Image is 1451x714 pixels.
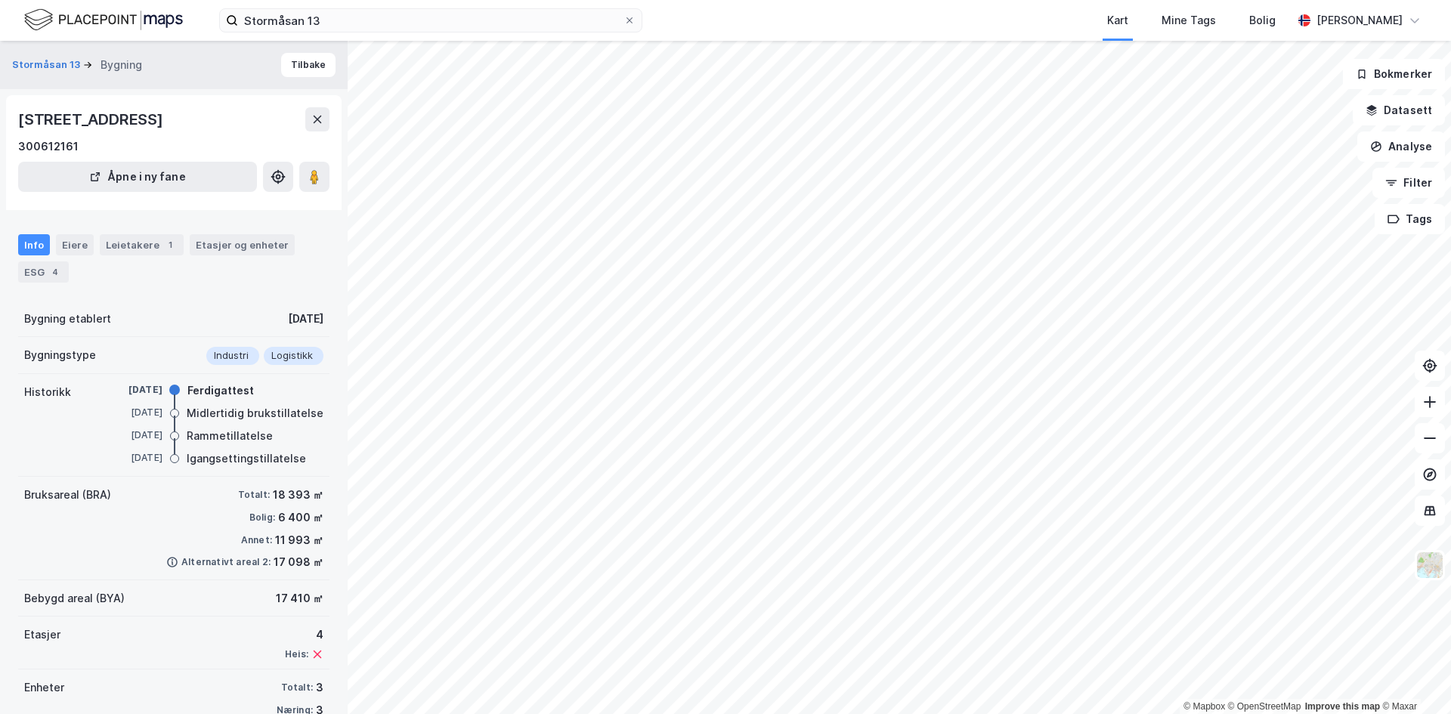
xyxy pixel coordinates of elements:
[196,238,289,252] div: Etasjer og enheter
[24,383,71,401] div: Historikk
[285,626,323,644] div: 4
[1375,641,1451,714] iframe: Chat Widget
[1107,11,1128,29] div: Kart
[18,234,50,255] div: Info
[241,534,272,546] div: Annet:
[24,486,111,504] div: Bruksareal (BRA)
[24,346,96,364] div: Bygningstype
[1316,11,1403,29] div: [PERSON_NAME]
[56,234,94,255] div: Eiere
[316,678,323,697] div: 3
[249,512,275,524] div: Bolig:
[275,531,323,549] div: 11 993 ㎡
[285,648,308,660] div: Heis:
[102,428,162,442] div: [DATE]
[187,450,306,468] div: Igangsettingstillatelse
[1228,701,1301,712] a: OpenStreetMap
[18,138,79,156] div: 300612161
[273,486,323,504] div: 18 393 ㎡
[100,234,184,255] div: Leietakere
[102,451,162,465] div: [DATE]
[288,310,323,328] div: [DATE]
[12,57,83,73] button: Stormåsan 13
[1357,131,1445,162] button: Analyse
[101,56,142,74] div: Bygning
[18,107,166,131] div: [STREET_ADDRESS]
[238,489,270,501] div: Totalt:
[187,427,273,445] div: Rammetillatelse
[1249,11,1276,29] div: Bolig
[48,264,63,280] div: 4
[187,404,323,422] div: Midlertidig brukstillatelse
[102,406,162,419] div: [DATE]
[162,237,178,252] div: 1
[1343,59,1445,89] button: Bokmerker
[276,589,323,607] div: 17 410 ㎡
[1305,701,1380,712] a: Improve this map
[24,678,64,697] div: Enheter
[24,310,111,328] div: Bygning etablert
[18,261,69,283] div: ESG
[102,383,162,397] div: [DATE]
[1372,168,1445,198] button: Filter
[1375,204,1445,234] button: Tags
[1415,551,1444,580] img: Z
[187,382,254,400] div: Ferdigattest
[24,589,125,607] div: Bebygd areal (BYA)
[24,626,60,644] div: Etasjer
[24,7,183,33] img: logo.f888ab2527a4732fd821a326f86c7f29.svg
[1183,701,1225,712] a: Mapbox
[181,556,271,568] div: Alternativt areal 2:
[281,682,313,694] div: Totalt:
[1162,11,1216,29] div: Mine Tags
[281,53,336,77] button: Tilbake
[238,9,623,32] input: Søk på adresse, matrikkel, gårdeiere, leietakere eller personer
[274,553,323,571] div: 17 098 ㎡
[278,508,323,527] div: 6 400 ㎡
[18,162,257,192] button: Åpne i ny fane
[1353,95,1445,125] button: Datasett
